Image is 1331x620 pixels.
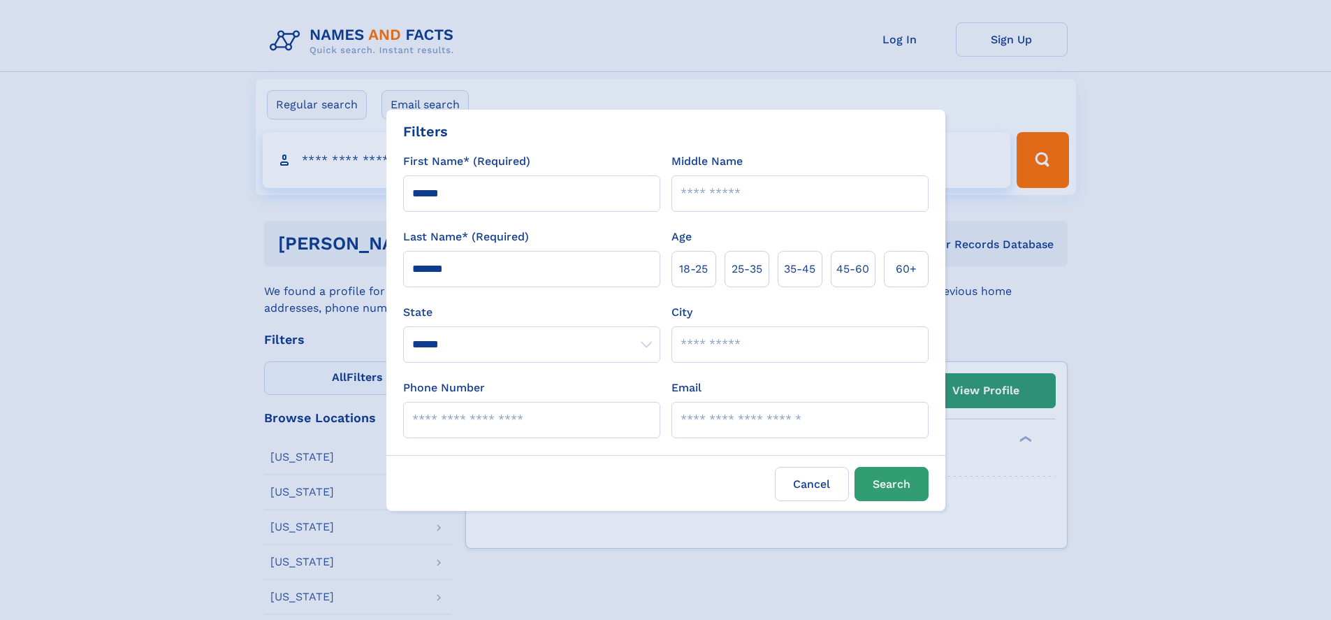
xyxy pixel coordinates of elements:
[679,261,708,277] span: 18‑25
[403,380,485,396] label: Phone Number
[403,121,448,142] div: Filters
[403,229,529,245] label: Last Name* (Required)
[671,380,701,396] label: Email
[403,153,530,170] label: First Name* (Required)
[732,261,762,277] span: 25‑35
[775,467,849,501] label: Cancel
[836,261,869,277] span: 45‑60
[854,467,929,501] button: Search
[671,153,743,170] label: Middle Name
[671,304,692,321] label: City
[403,304,660,321] label: State
[896,261,917,277] span: 60+
[671,229,692,245] label: Age
[784,261,815,277] span: 35‑45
